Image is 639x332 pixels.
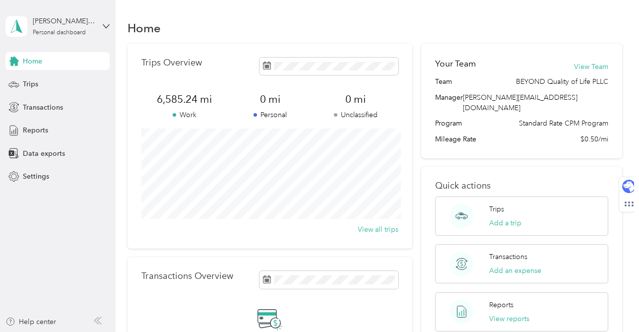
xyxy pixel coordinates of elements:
[23,171,49,182] span: Settings
[33,16,95,26] div: [PERSON_NAME][EMAIL_ADDRESS][DOMAIN_NAME]
[23,148,65,159] span: Data exports
[128,23,161,33] h1: Home
[141,58,202,68] p: Trips Overview
[23,125,48,135] span: Reports
[489,204,504,214] p: Trips
[141,92,227,106] span: 6,585.24 mi
[313,92,399,106] span: 0 mi
[227,110,313,120] p: Personal
[227,92,313,106] span: 0 mi
[435,118,462,129] span: Program
[435,76,452,87] span: Team
[435,58,476,70] h2: Your Team
[313,110,399,120] p: Unclassified
[358,224,398,235] button: View all trips
[435,92,463,113] span: Manager
[519,118,608,129] span: Standard Rate CPM Program
[489,300,513,310] p: Reports
[580,134,608,144] span: $0.50/mi
[489,218,521,228] button: Add a trip
[5,317,56,327] button: Help center
[33,30,86,36] div: Personal dashboard
[23,56,42,66] span: Home
[141,271,233,281] p: Transactions Overview
[23,79,38,89] span: Trips
[463,93,577,112] span: [PERSON_NAME][EMAIL_ADDRESS][DOMAIN_NAME]
[583,276,639,332] iframe: Everlance-gr Chat Button Frame
[141,110,227,120] p: Work
[23,102,63,113] span: Transactions
[489,266,541,276] button: Add an expense
[489,252,527,262] p: Transactions
[435,134,476,144] span: Mileage Rate
[489,314,529,324] button: View reports
[574,62,608,72] button: View Team
[516,76,608,87] span: BEYOND Quality of Life PLLC
[435,181,608,191] p: Quick actions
